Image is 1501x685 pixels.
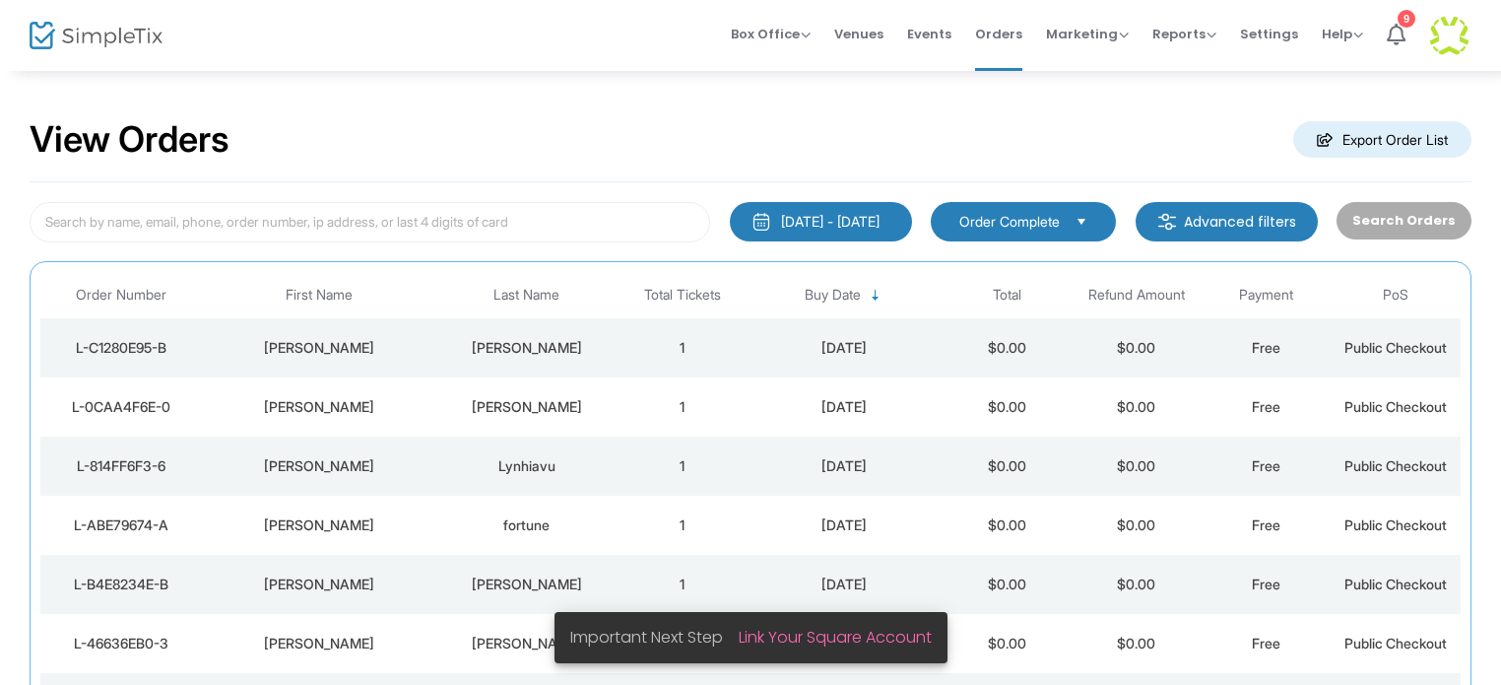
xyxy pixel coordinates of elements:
span: Box Office [731,25,811,43]
span: Order Complete [959,212,1060,232]
span: Public Checkout [1344,398,1447,415]
m-button: Export Order List [1293,121,1471,158]
span: Free [1252,339,1280,356]
div: L-0CAA4F6E-0 [45,397,198,417]
span: Events [907,9,951,59]
td: 1 [618,318,748,377]
span: Public Checkout [1344,635,1447,651]
img: monthly [751,212,771,232]
div: Parker [441,575,613,594]
span: Marketing [1046,25,1129,43]
td: $0.00 [1072,377,1202,437]
span: Important Next Step [570,626,739,649]
div: 2025-08-18 [752,515,938,535]
td: 1 [618,496,748,555]
div: L-46636EB0-3 [45,634,198,653]
button: [DATE] - [DATE] [730,202,912,241]
span: Buy Date [805,287,861,304]
td: $0.00 [942,614,1072,673]
span: Venues [834,9,883,59]
div: Peter [208,397,431,417]
th: Total Tickets [618,272,748,318]
span: Public Checkout [1344,516,1447,533]
span: Help [1322,25,1363,43]
div: L-C1280E95-B [45,338,198,358]
div: Pickett [441,397,613,417]
div: [DATE] - [DATE] [781,212,880,232]
div: L-ABE79674-A [45,515,198,535]
div: 2025-08-19 [752,338,938,358]
span: Payment [1239,287,1293,304]
span: Public Checkout [1344,576,1447,592]
td: $0.00 [942,318,1072,377]
div: Lee [208,456,431,476]
td: $0.00 [1072,555,1202,614]
td: $0.00 [1072,496,1202,555]
span: Settings [1240,9,1298,59]
td: 1 [618,555,748,614]
td: 1 [618,437,748,496]
div: Leslie [208,634,431,653]
td: $0.00 [942,377,1072,437]
div: Lynhiavu [441,456,613,476]
div: Steven [208,575,431,594]
div: Hurst [441,634,613,653]
td: 1 [618,377,748,437]
td: $0.00 [1072,318,1202,377]
div: 2025-08-19 [752,456,938,476]
th: Total [942,272,1072,318]
img: filter [1157,212,1177,232]
td: $0.00 [1072,614,1202,673]
span: Free [1252,457,1280,474]
span: First Name [286,287,353,304]
div: 2025-08-19 [752,397,938,417]
div: 9 [1398,10,1415,28]
div: andy [208,515,431,535]
td: $0.00 [942,555,1072,614]
th: Refund Amount [1072,272,1202,318]
span: Orders [975,9,1022,59]
button: Select [1068,211,1095,233]
span: Last Name [493,287,559,304]
h2: View Orders [30,118,229,162]
m-button: Advanced filters [1136,202,1318,241]
input: Search by name, email, phone, order number, ip address, or last 4 digits of card [30,202,710,242]
span: Free [1252,516,1280,533]
div: 2025-08-18 [752,575,938,594]
span: Free [1252,635,1280,651]
span: Free [1252,398,1280,415]
span: Reports [1152,25,1216,43]
div: fortune [441,515,613,535]
span: Public Checkout [1344,339,1447,356]
a: Link Your Square Account [739,626,932,649]
span: PoS [1383,287,1408,304]
span: Order Number [76,287,166,304]
span: Public Checkout [1344,457,1447,474]
div: L-814FF6F3-6 [45,456,198,476]
td: $0.00 [942,496,1072,555]
div: L-B4E8234E-B [45,575,198,594]
span: Free [1252,576,1280,592]
div: Christine [208,338,431,358]
span: Sortable [868,288,883,304]
td: $0.00 [1072,437,1202,496]
div: Cardoza [441,338,613,358]
td: $0.00 [942,437,1072,496]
